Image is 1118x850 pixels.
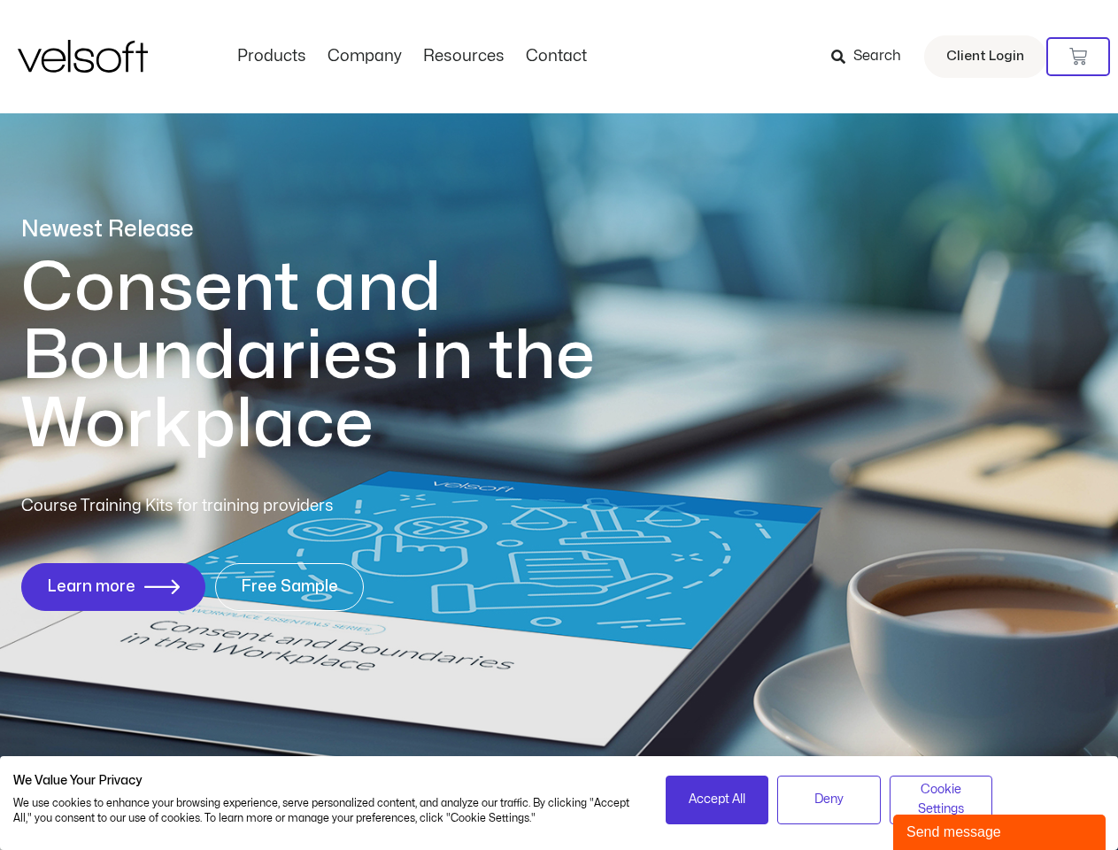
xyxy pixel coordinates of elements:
span: Deny [814,790,844,809]
p: Course Training Kits for training providers [21,494,462,519]
a: ContactMenu Toggle [515,47,598,66]
button: Accept all cookies [666,776,769,824]
a: Search [831,42,914,72]
h1: Consent and Boundaries in the Workplace [21,254,667,459]
p: Newest Release [21,214,667,245]
a: Free Sample [215,563,364,611]
button: Deny all cookies [777,776,881,824]
a: ResourcesMenu Toggle [413,47,515,66]
span: Accept All [689,790,745,809]
img: Velsoft Training Materials [18,40,148,73]
span: Free Sample [241,578,338,596]
button: Adjust cookie preferences [890,776,993,824]
a: Client Login [924,35,1046,78]
a: ProductsMenu Toggle [227,47,317,66]
span: Search [853,45,901,68]
p: We use cookies to enhance your browsing experience, serve personalized content, and analyze our t... [13,796,639,826]
span: Learn more [47,578,135,596]
a: Learn more [21,563,205,611]
iframe: chat widget [893,811,1109,850]
nav: Menu [227,47,598,66]
a: CompanyMenu Toggle [317,47,413,66]
span: Cookie Settings [901,780,982,820]
h2: We Value Your Privacy [13,773,639,789]
span: Client Login [946,45,1024,68]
